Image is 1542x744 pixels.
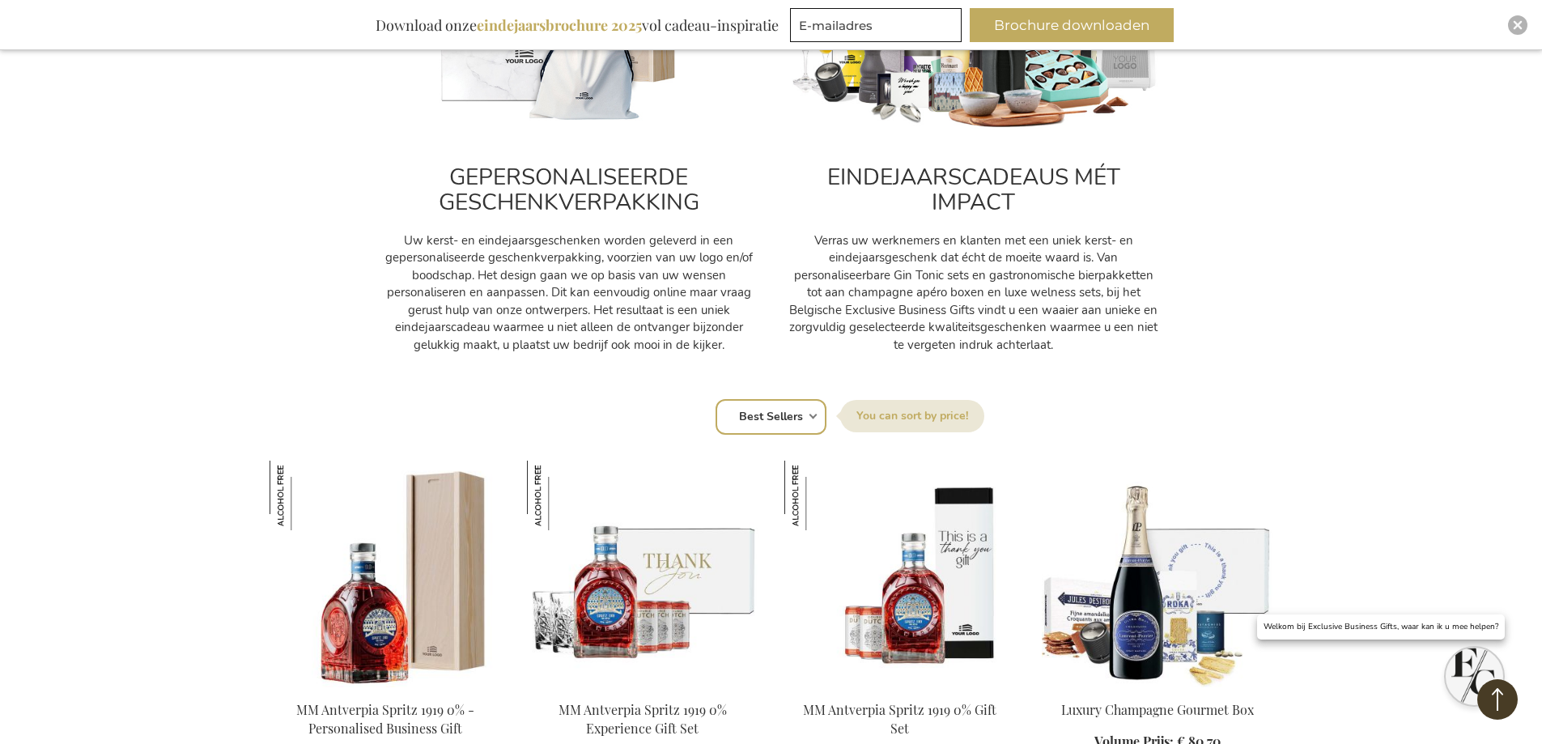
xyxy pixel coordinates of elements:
[1042,681,1273,696] a: Luxury Champagne Gourmet Box
[527,461,597,530] img: MM Antverpia Spritz 1919 0% Experience Gift Set
[803,701,996,737] a: MM Antverpia Spritz 1919 0% Gift Set
[1508,15,1527,35] div: Close
[784,461,854,530] img: MM Antverpia Spritz 1919 0% Gift Set
[270,461,501,687] img: MM Antverpia Spritz 1919 0% - Personalised Business Gift
[784,681,1016,696] a: MM Antverpia Spritz 1919 0% Gift Set MM Antverpia Spritz 1919 0% Gift Set
[1061,701,1254,718] a: Luxury Champagne Gourmet Box
[788,165,1160,215] h2: EINDEJAARSCADEAUS MÉT IMPACT
[477,15,642,35] b: eindejaarsbrochure 2025
[840,400,984,432] label: Sorteer op
[788,232,1160,354] p: Verras uw werknemers en klanten met een uniek kerst- en eindejaarsgeschenk dat écht de moeite waa...
[383,232,755,354] p: Uw kerst- en eindejaarsgeschenken worden geleverd in een gepersonaliseerde geschenkverpakking, vo...
[1513,20,1523,30] img: Close
[790,8,966,47] form: marketing offers and promotions
[368,8,786,42] div: Download onze vol cadeau-inspiratie
[559,701,727,737] a: MM Antverpia Spritz 1919 0% Experience Gift Set
[527,681,758,696] a: MM Antverpia Spritz 1919 0% Experience Gift Set MM Antverpia Spritz 1919 0% Experience Gift Set
[296,701,474,737] a: MM Antverpia Spritz 1919 0% - Personalised Business Gift
[383,165,755,215] h2: GEPERSONALISEERDE GESCHENKVERPAKKING
[270,461,339,530] img: MM Antverpia Spritz 1919 0% - Personalised Business Gift
[784,461,1016,687] img: MM Antverpia Spritz 1919 0% Gift Set
[1042,461,1273,687] img: Luxury Champagne Gourmet Box
[970,8,1174,42] button: Brochure downloaden
[790,8,962,42] input: E-mailadres
[270,681,501,696] a: MM Antverpia Spritz 1919 0% - Personalised Business Gift MM Antverpia Spritz 1919 0% - Personalis...
[527,461,758,687] img: MM Antverpia Spritz 1919 0% Experience Gift Set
